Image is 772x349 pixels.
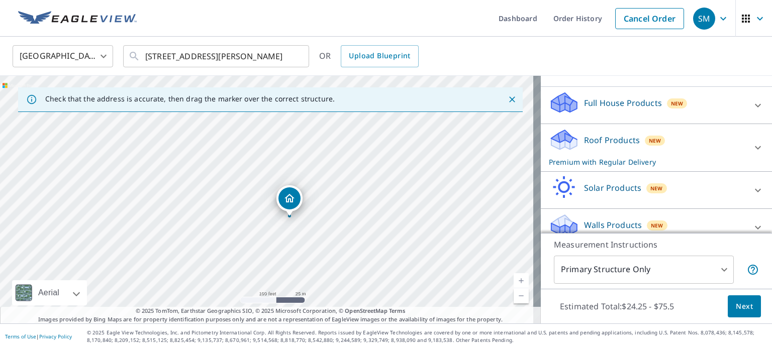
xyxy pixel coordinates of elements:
[728,295,761,318] button: Next
[671,99,684,107] span: New
[549,157,746,167] p: Premium with Regular Delivery
[549,176,764,204] div: Solar ProductsNew
[554,239,759,251] p: Measurement Instructions
[747,264,759,276] span: Your report will include only the primary structure on the property. For example, a detached gara...
[584,182,641,194] p: Solar Products
[615,8,684,29] a: Cancel Order
[552,295,683,317] p: Estimated Total: $24.25 - $75.5
[5,333,72,339] p: |
[345,307,387,314] a: OpenStreetMap
[389,307,406,314] a: Terms
[13,42,113,70] div: [GEOGRAPHIC_DATA]
[693,8,715,30] div: SM
[319,45,419,67] div: OR
[549,128,764,167] div: Roof ProductsNewPremium with Regular Delivery
[12,280,87,305] div: Aerial
[736,300,753,313] span: Next
[276,185,303,216] div: Dropped pin, building 1, Residential property, 2304 Tamarack Ct Waukesha, WI 53188
[145,42,288,70] input: Search by address or latitude-longitude
[584,134,640,146] p: Roof Products
[45,94,335,103] p: Check that the address is accurate, then drag the marker over the correct structure.
[514,273,529,288] a: Current Level 18, Zoom In
[649,137,661,145] span: New
[18,11,137,26] img: EV Logo
[35,280,62,305] div: Aerial
[651,221,663,229] span: New
[554,256,734,284] div: Primary Structure Only
[584,97,662,109] p: Full House Products
[349,50,410,62] span: Upload Blueprint
[506,93,519,106] button: Close
[87,329,767,344] p: © 2025 Eagle View Technologies, Inc. and Pictometry International Corp. All Rights Reserved. Repo...
[5,333,36,340] a: Terms of Use
[341,45,418,67] a: Upload Blueprint
[39,333,72,340] a: Privacy Policy
[136,307,406,315] span: © 2025 TomTom, Earthstar Geographics SIO, © 2025 Microsoft Corporation, ©
[549,213,764,242] div: Walls ProductsNew
[514,288,529,303] a: Current Level 18, Zoom Out
[650,184,663,192] span: New
[584,219,642,231] p: Walls Products
[549,91,764,120] div: Full House ProductsNew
